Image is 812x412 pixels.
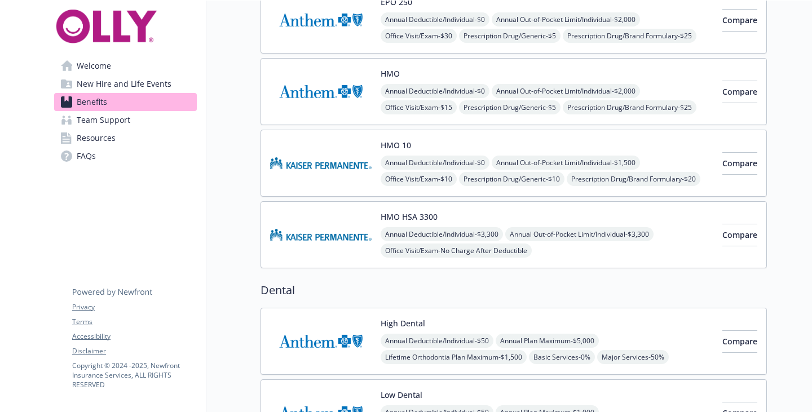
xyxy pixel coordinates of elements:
[54,57,197,75] a: Welcome
[722,229,757,240] span: Compare
[270,139,372,187] img: Kaiser Permanente Insurance Company carrier logo
[459,29,561,43] span: Prescription Drug/Generic - $5
[722,224,757,246] button: Compare
[54,129,197,147] a: Resources
[381,100,457,114] span: Office Visit/Exam - $15
[722,158,757,169] span: Compare
[381,227,503,241] span: Annual Deductible/Individual - $3,300
[529,350,595,364] span: Basic Services - 0%
[381,317,425,329] button: High Dental
[54,111,197,129] a: Team Support
[77,111,130,129] span: Team Support
[261,282,767,299] h2: Dental
[722,336,757,347] span: Compare
[722,330,757,353] button: Compare
[54,75,197,93] a: New Hire and Life Events
[381,350,527,364] span: Lifetime Orthodontia Plan Maximum - $1,500
[492,156,640,170] span: Annual Out-of-Pocket Limit/Individual - $1,500
[459,172,564,186] span: Prescription Drug/Generic - $10
[381,243,532,258] span: Office Visit/Exam - No Charge After Deductible
[77,57,111,75] span: Welcome
[381,211,438,223] button: HMO HSA 3300
[381,12,489,26] span: Annual Deductible/Individual - $0
[381,29,457,43] span: Office Visit/Exam - $30
[722,152,757,175] button: Compare
[381,389,422,401] button: Low Dental
[563,29,696,43] span: Prescription Drug/Brand Formulary - $25
[722,86,757,97] span: Compare
[722,9,757,32] button: Compare
[77,147,96,165] span: FAQs
[72,317,196,327] a: Terms
[270,211,372,259] img: Kaiser Permanente Insurance Company carrier logo
[381,84,489,98] span: Annual Deductible/Individual - $0
[270,317,372,365] img: Anthem Blue Cross carrier logo
[567,172,700,186] span: Prescription Drug/Brand Formulary - $20
[381,172,457,186] span: Office Visit/Exam - $10
[459,100,561,114] span: Prescription Drug/Generic - $5
[72,346,196,356] a: Disclaimer
[381,334,493,348] span: Annual Deductible/Individual - $50
[563,100,696,114] span: Prescription Drug/Brand Formulary - $25
[72,302,196,312] a: Privacy
[496,334,599,348] span: Annual Plan Maximum - $5,000
[72,331,196,342] a: Accessibility
[492,12,640,26] span: Annual Out-of-Pocket Limit/Individual - $2,000
[505,227,654,241] span: Annual Out-of-Pocket Limit/Individual - $3,300
[54,147,197,165] a: FAQs
[77,129,116,147] span: Resources
[722,81,757,103] button: Compare
[597,350,669,364] span: Major Services - 50%
[54,93,197,111] a: Benefits
[381,156,489,170] span: Annual Deductible/Individual - $0
[722,15,757,25] span: Compare
[381,68,400,79] button: HMO
[270,68,372,116] img: Anthem Blue Cross carrier logo
[77,93,107,111] span: Benefits
[72,361,196,389] p: Copyright © 2024 - 2025 , Newfront Insurance Services, ALL RIGHTS RESERVED
[492,84,640,98] span: Annual Out-of-Pocket Limit/Individual - $2,000
[77,75,171,93] span: New Hire and Life Events
[381,139,411,151] button: HMO 10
